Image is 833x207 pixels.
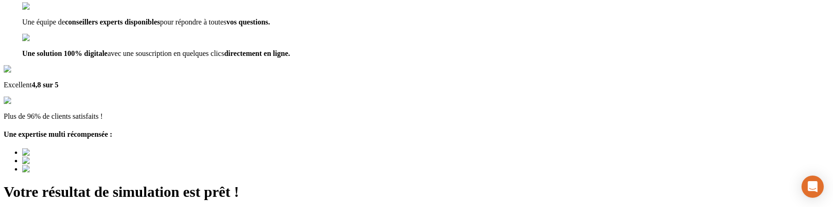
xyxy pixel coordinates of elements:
p: Plus de 96% de clients satisfaits ! [4,112,829,121]
div: Open Intercom Messenger [802,176,824,198]
img: checkmark [22,2,62,11]
span: directement en ligne. [224,49,290,57]
span: avec une souscription en quelques clics [107,49,224,57]
span: pour répondre à toutes [160,18,227,26]
img: checkmark [22,34,62,42]
span: Excellent [4,81,31,89]
img: Best savings advice award [22,157,108,165]
span: vos questions. [226,18,270,26]
h4: Une expertise multi récompensée : [4,130,829,139]
span: conseillers experts disponibles [65,18,160,26]
h1: Votre résultat de simulation est prêt ! [4,183,829,201]
span: Une solution 100% digitale [22,49,107,57]
span: Une équipe de [22,18,65,26]
span: 4,8 sur 5 [31,81,58,89]
img: Google Review [4,65,57,73]
img: Best savings advice award [22,165,108,173]
img: reviews stars [4,97,50,105]
img: Best savings advice award [22,148,108,157]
